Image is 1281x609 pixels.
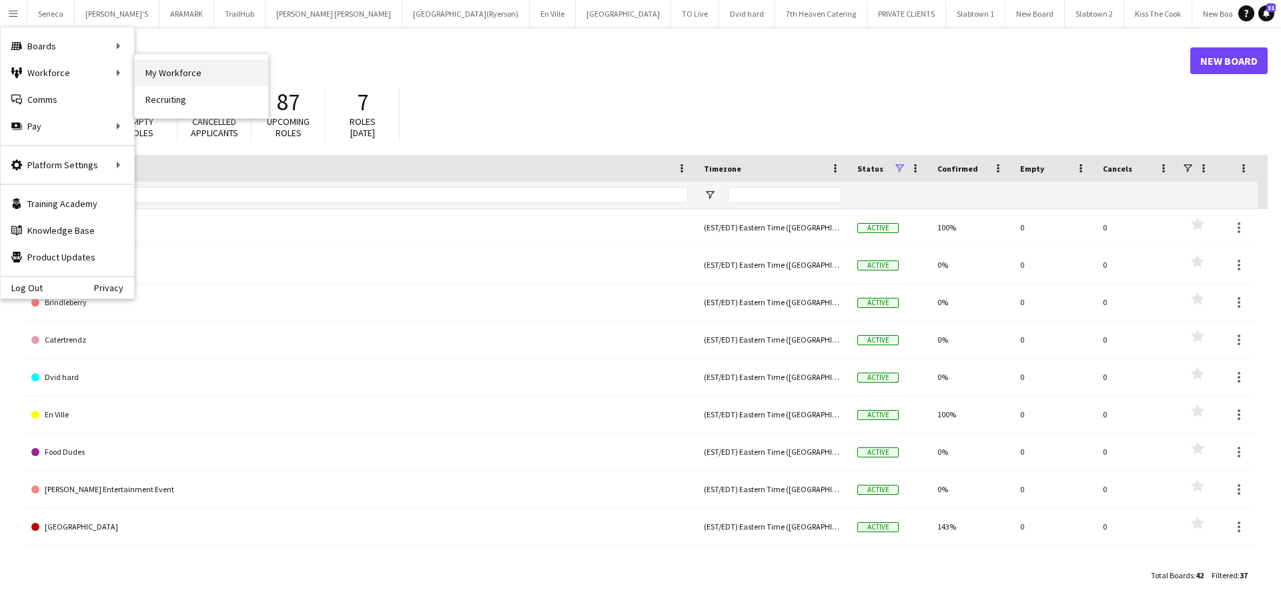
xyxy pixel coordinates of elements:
[31,209,688,246] a: [PERSON_NAME]'S
[1095,471,1178,507] div: 0
[857,298,899,308] span: Active
[937,164,978,174] span: Confirmed
[135,86,268,113] a: Recruiting
[857,522,899,532] span: Active
[929,209,1012,246] div: 100%
[929,359,1012,395] div: 0%
[857,164,883,174] span: Status
[696,246,849,283] div: (EST/EDT) Eastern Time ([GEOGRAPHIC_DATA] & [GEOGRAPHIC_DATA])
[728,187,841,203] input: Timezone Filter Input
[1065,1,1124,27] button: Slabtown 2
[75,1,159,27] button: [PERSON_NAME]'S
[1,217,134,244] a: Knowledge Base
[1196,570,1204,580] span: 42
[1266,3,1276,12] span: 31
[55,187,688,203] input: Board name Filter Input
[1012,508,1095,545] div: 0
[1095,433,1178,470] div: 0
[857,260,899,270] span: Active
[31,471,688,508] a: [PERSON_NAME] Entertainment Event
[1095,321,1178,358] div: 0
[867,1,946,27] button: PRIVATE CLIENTS
[946,1,1005,27] button: Slabtown 1
[1012,396,1095,433] div: 0
[1240,570,1248,580] span: 37
[1,152,134,178] div: Platform Settings
[576,1,671,27] button: [GEOGRAPHIC_DATA]
[94,282,134,293] a: Privacy
[31,433,688,471] a: Food Dudes
[1103,164,1132,174] span: Cancels
[1095,246,1178,283] div: 0
[1,282,43,293] a: Log Out
[1012,209,1095,246] div: 0
[1005,1,1065,27] button: New Board
[1,59,134,86] div: Workforce
[696,546,849,582] div: (EST/EDT) Eastern Time ([GEOGRAPHIC_DATA] & [GEOGRAPHIC_DATA])
[27,1,75,27] button: Seneca
[1012,546,1095,582] div: 0
[1012,433,1095,470] div: 0
[696,508,849,545] div: (EST/EDT) Eastern Time ([GEOGRAPHIC_DATA] & [GEOGRAPHIC_DATA])
[1,113,134,140] div: Pay
[530,1,576,27] button: En Ville
[1151,562,1204,588] div: :
[1095,508,1178,545] div: 0
[1095,359,1178,395] div: 0
[696,433,849,470] div: (EST/EDT) Eastern Time ([GEOGRAPHIC_DATA] & [GEOGRAPHIC_DATA])
[31,321,688,359] a: Catertrendz
[1012,359,1095,395] div: 0
[857,223,899,233] span: Active
[1190,47,1268,74] a: New Board
[1151,570,1194,580] span: Total Boards
[402,1,530,27] button: [GEOGRAPHIC_DATA](Ryerson)
[1,86,134,113] a: Comms
[1012,284,1095,321] div: 0
[929,546,1012,582] div: 0%
[31,508,688,546] a: [GEOGRAPHIC_DATA]
[696,396,849,433] div: (EST/EDT) Eastern Time ([GEOGRAPHIC_DATA] & [GEOGRAPHIC_DATA])
[1192,1,1252,27] button: New Board
[1012,471,1095,507] div: 0
[929,396,1012,433] div: 100%
[696,209,849,246] div: (EST/EDT) Eastern Time ([GEOGRAPHIC_DATA] & [GEOGRAPHIC_DATA])
[1,33,134,59] div: Boards
[1095,284,1178,321] div: 0
[1124,1,1192,27] button: Kiss The Cook
[214,1,266,27] button: TrailHub
[929,284,1012,321] div: 0%
[191,116,238,139] span: Cancelled applicants
[696,284,849,321] div: (EST/EDT) Eastern Time ([GEOGRAPHIC_DATA] & [GEOGRAPHIC_DATA])
[929,246,1012,283] div: 0%
[31,546,688,583] a: [PERSON_NAME]'s training
[1258,5,1274,21] a: 31
[857,335,899,345] span: Active
[1095,396,1178,433] div: 0
[696,471,849,507] div: (EST/EDT) Eastern Time ([GEOGRAPHIC_DATA] & [GEOGRAPHIC_DATA])
[671,1,719,27] button: TO Live
[704,164,741,174] span: Timezone
[31,359,688,396] a: Dvid hard
[696,321,849,358] div: (EST/EDT) Eastern Time ([GEOGRAPHIC_DATA] & [GEOGRAPHIC_DATA])
[1012,246,1095,283] div: 0
[775,1,867,27] button: 7th Heaven Catering
[127,116,153,139] span: Empty roles
[350,116,376,139] span: Roles [DATE]
[357,87,368,117] span: 7
[857,410,899,420] span: Active
[1020,164,1044,174] span: Empty
[719,1,775,27] button: Dvid hard
[135,59,268,86] a: My Workforce
[1012,321,1095,358] div: 0
[857,485,899,495] span: Active
[267,116,310,139] span: Upcoming roles
[857,447,899,457] span: Active
[696,359,849,395] div: (EST/EDT) Eastern Time ([GEOGRAPHIC_DATA] & [GEOGRAPHIC_DATA])
[1212,562,1248,588] div: :
[929,508,1012,545] div: 143%
[1,190,134,217] a: Training Academy
[1212,570,1238,580] span: Filtered
[1095,209,1178,246] div: 0
[1095,546,1178,582] div: 0
[704,189,716,201] button: Open Filter Menu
